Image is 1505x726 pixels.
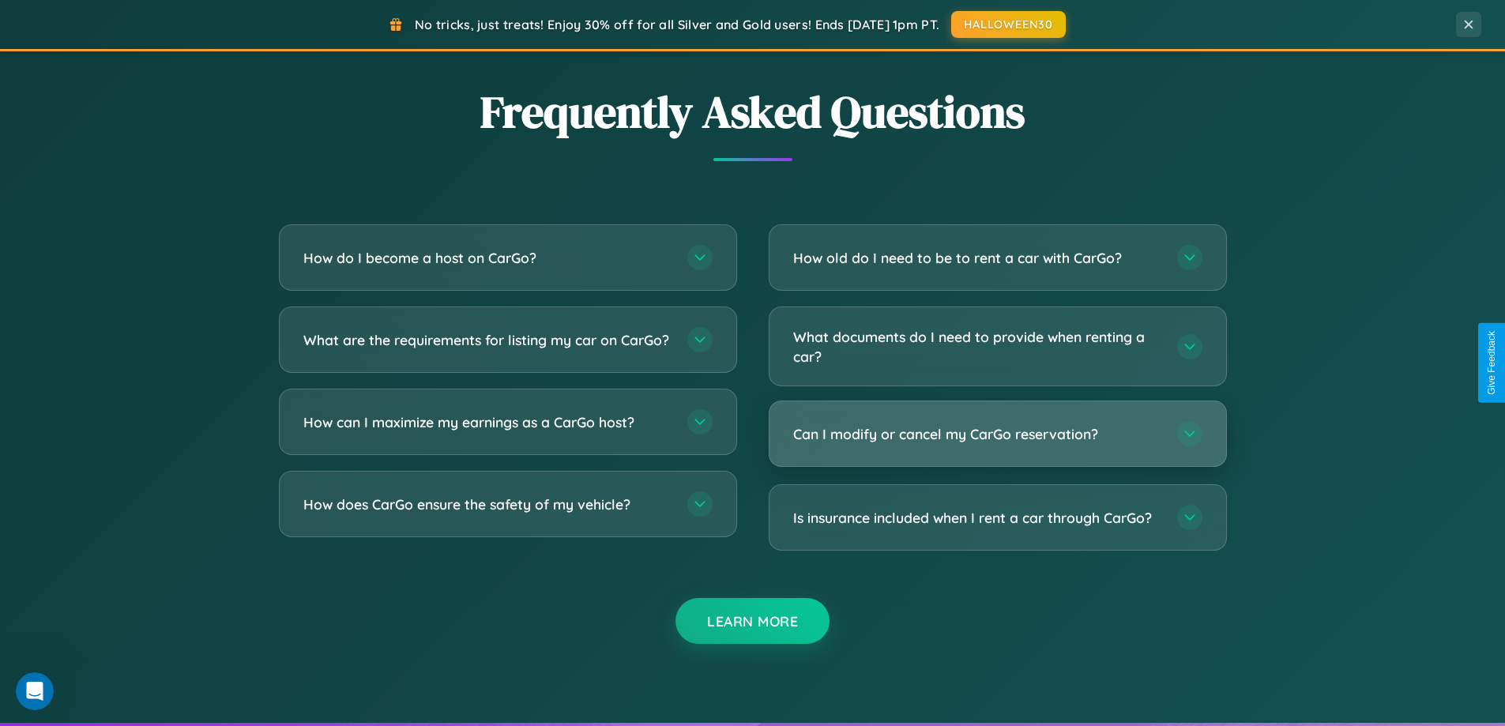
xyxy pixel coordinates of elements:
[1486,331,1497,395] div: Give Feedback
[279,81,1227,142] h2: Frequently Asked Questions
[675,598,830,644] button: Learn More
[303,495,672,514] h3: How does CarGo ensure the safety of my vehicle?
[793,508,1161,528] h3: Is insurance included when I rent a car through CarGo?
[793,424,1161,444] h3: Can I modify or cancel my CarGo reservation?
[303,330,672,350] h3: What are the requirements for listing my car on CarGo?
[303,412,672,432] h3: How can I maximize my earnings as a CarGo host?
[793,248,1161,268] h3: How old do I need to be to rent a car with CarGo?
[951,11,1066,38] button: HALLOWEEN30
[303,248,672,268] h3: How do I become a host on CarGo?
[415,17,939,32] span: No tricks, just treats! Enjoy 30% off for all Silver and Gold users! Ends [DATE] 1pm PT.
[16,672,54,710] iframe: Intercom live chat
[793,327,1161,366] h3: What documents do I need to provide when renting a car?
